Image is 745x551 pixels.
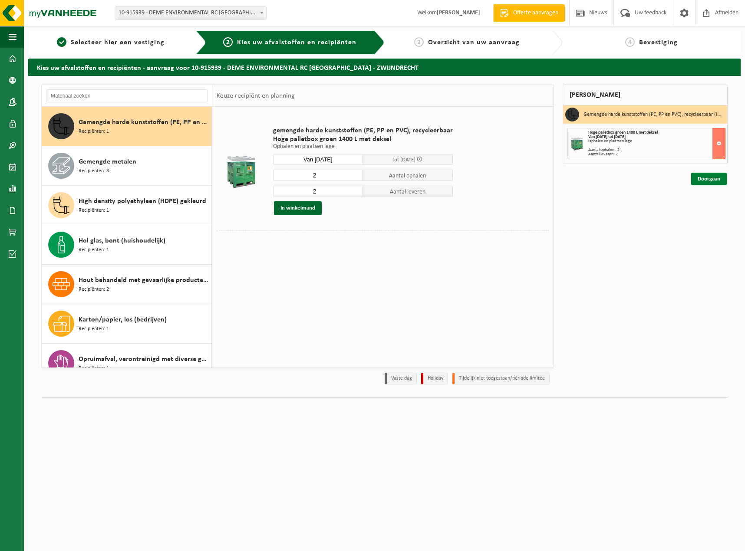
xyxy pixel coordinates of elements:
span: 10-915939 - DEME ENVIRONMENTAL RC ANTWERPEN - ZWIJNDRECHT [115,7,267,20]
span: Hol glas, bont (huishoudelijk) [79,236,165,246]
li: Holiday [421,373,448,384]
span: Recipiënten: 1 [79,207,109,215]
button: High density polyethyleen (HDPE) gekleurd Recipiënten: 1 [42,186,212,225]
button: Gemengde harde kunststoffen (PE, PP en PVC), recycleerbaar (industrieel) Recipiënten: 1 [42,107,212,146]
span: Gemengde metalen [79,157,136,167]
button: Gemengde metalen Recipiënten: 3 [42,146,212,186]
a: Offerte aanvragen [493,4,565,22]
button: Hout behandeld met gevaarlijke producten (C), treinbilzen Recipiënten: 2 [42,265,212,304]
button: In winkelmand [274,201,322,215]
span: 2 [223,37,233,47]
span: Recipiënten: 1 [79,364,109,373]
li: Tijdelijk niet toegestaan/période limitée [452,373,550,384]
span: Hoge palletbox groen 1400 L met deksel [273,135,453,144]
span: Offerte aanvragen [511,9,560,17]
span: 1 [57,37,66,47]
span: 10-915939 - DEME ENVIRONMENTAL RC ANTWERPEN - ZWIJNDRECHT [115,7,266,19]
a: Doorgaan [691,173,727,185]
div: [PERSON_NAME] [563,85,728,105]
button: Opruimafval, verontreinigd met diverse gevaarlijke afvalstoffen Recipiënten: 1 [42,344,212,383]
span: Recipiënten: 1 [79,246,109,254]
span: tot [DATE] [392,157,415,163]
span: gemengde harde kunststoffen (PE, PP en PVC), recycleerbaar [273,126,453,135]
span: Aantal leveren [363,186,453,197]
span: Recipiënten: 2 [79,285,109,294]
span: 4 [625,37,635,47]
span: Karton/papier, los (bedrijven) [79,315,167,325]
span: Overzicht van uw aanvraag [428,39,520,46]
span: Recipiënten: 3 [79,167,109,175]
h3: Gemengde harde kunststoffen (PE, PP en PVC), recycleerbaar (industrieel) [583,108,721,121]
li: Vaste dag [385,373,417,384]
div: Aantal ophalen : 2 [588,148,725,152]
input: Materiaal zoeken [46,89,208,102]
span: Aantal ophalen [363,170,453,181]
span: Kies uw afvalstoffen en recipiënten [237,39,356,46]
strong: [PERSON_NAME] [437,10,480,16]
strong: Van [DATE] tot [DATE] [588,134,626,139]
span: Recipiënten: 1 [79,325,109,333]
button: Hol glas, bont (huishoudelijk) Recipiënten: 1 [42,225,212,265]
h2: Kies uw afvalstoffen en recipiënten - aanvraag voor 10-915939 - DEME ENVIRONMENTAL RC [GEOGRAPHIC... [28,59,741,75]
span: Bevestiging [639,39,678,46]
p: Ophalen en plaatsen lege [273,144,453,150]
span: 3 [414,37,424,47]
div: Aantal leveren: 2 [588,152,725,157]
div: Ophalen en plaatsen lege [588,139,725,144]
span: Gemengde harde kunststoffen (PE, PP en PVC), recycleerbaar (industrieel) [79,117,209,128]
span: Hoge palletbox groen 1400 L met deksel [588,130,658,135]
input: Selecteer datum [273,154,363,165]
span: Recipiënten: 1 [79,128,109,136]
button: Karton/papier, los (bedrijven) Recipiënten: 1 [42,304,212,344]
span: High density polyethyleen (HDPE) gekleurd [79,196,206,207]
span: Selecteer hier een vestiging [71,39,165,46]
a: 1Selecteer hier een vestiging [33,37,189,48]
span: Hout behandeld met gevaarlijke producten (C), treinbilzen [79,275,209,285]
span: Opruimafval, verontreinigd met diverse gevaarlijke afvalstoffen [79,354,209,364]
div: Keuze recipiënt en planning [212,85,299,107]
